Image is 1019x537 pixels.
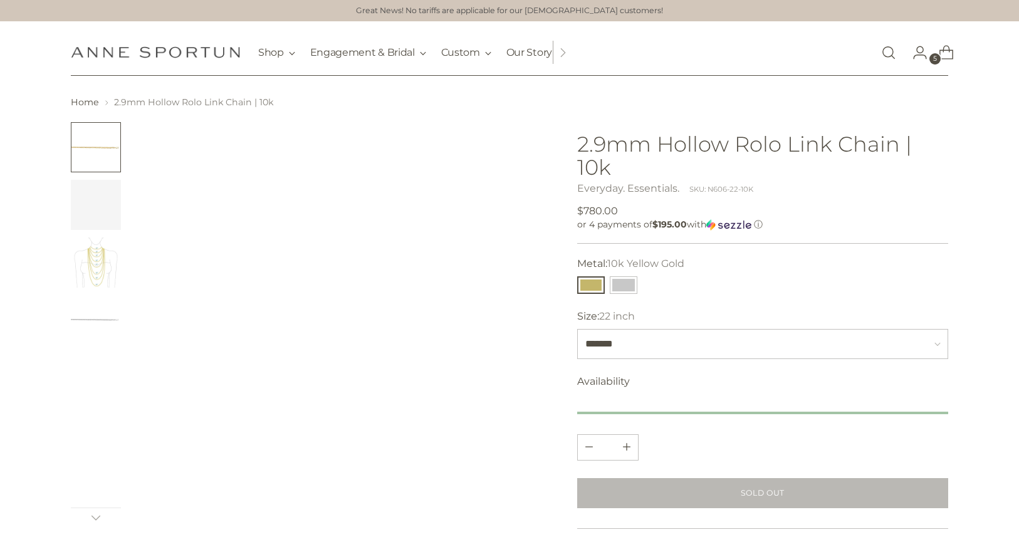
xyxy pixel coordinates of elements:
button: Subtract product quantity [615,435,638,460]
span: 22 inch [599,310,635,322]
a: Home [71,96,99,108]
img: Sezzle [706,219,751,231]
span: $195.00 [652,219,687,230]
div: or 4 payments of$195.00withSezzle Click to learn more about Sezzle [577,219,948,231]
a: Open search modal [876,40,901,65]
button: 10k Yellow Gold [577,276,605,294]
span: 2.9mm Hollow Rolo Link Chain | 10k [114,96,273,108]
a: Great News! No tariffs are applicable for our [DEMOGRAPHIC_DATA] customers! [356,5,663,17]
button: Engagement & Bridal [310,39,426,66]
button: Change image to image 4 [71,295,121,345]
div: SKU: N606-22-10K [689,184,753,195]
div: or 4 payments of with [577,219,948,231]
a: Anne Sportun Fine Jewellery [71,46,240,58]
label: Metal: [577,256,684,271]
button: Change image to image 1 [71,122,121,172]
span: Availability [577,374,630,389]
button: Change image to image 3 [71,237,121,288]
button: 10k White Gold [610,276,637,294]
a: 2.9mm Hollow Rolo Link Chain | 10k [138,122,543,527]
a: Everyday. Essentials. [577,182,679,194]
button: Add product quantity [578,435,600,460]
a: Open cart modal [929,40,954,65]
span: $780.00 [577,204,618,219]
h1: 2.9mm Hollow Rolo Link Chain | 10k [577,132,948,179]
input: Product quantity [593,435,623,460]
span: 10k Yellow Gold [607,258,684,269]
span: 5 [929,53,941,65]
nav: breadcrumbs [71,96,948,109]
label: Size: [577,309,635,324]
button: Change image to image 2 [71,180,121,230]
a: Go to the account page [902,40,928,65]
a: Our Story [506,39,552,66]
button: Shop [258,39,295,66]
button: Custom [441,39,491,66]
